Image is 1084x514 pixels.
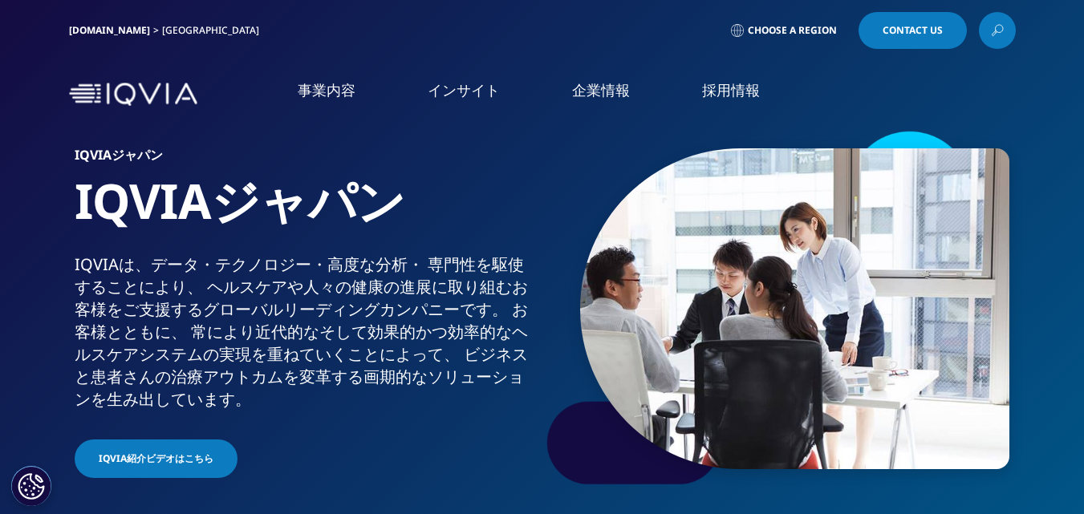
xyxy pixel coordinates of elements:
[69,23,150,37] a: [DOMAIN_NAME]
[99,451,213,466] span: IQVIA紹介ビデオはこちら
[428,80,500,100] a: インサイト
[572,80,630,100] a: 企業情報
[75,171,536,253] h1: IQVIAジャパン
[580,148,1009,469] img: 873_asian-businesspeople-meeting-in-office.jpg
[75,253,536,411] div: IQVIAは、​データ・​テクノロジー・​高度な​分析・​ 専門性を​駆使する​ことに​より、​ ヘルスケアや​人々の​健康の​進展に​取り組む​お客様を​ご支援​する​グローバル​リーディング...
[883,26,943,35] span: Contact Us
[11,466,51,506] button: Cookie Settings
[75,439,238,478] a: IQVIA紹介ビデオはこちら
[162,24,266,37] div: [GEOGRAPHIC_DATA]
[204,56,1016,132] nav: Primary
[298,80,355,100] a: 事業内容
[859,12,967,49] a: Contact Us
[748,24,837,37] span: Choose a Region
[702,80,760,100] a: 採用情報
[75,148,536,171] h6: IQVIAジャパン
